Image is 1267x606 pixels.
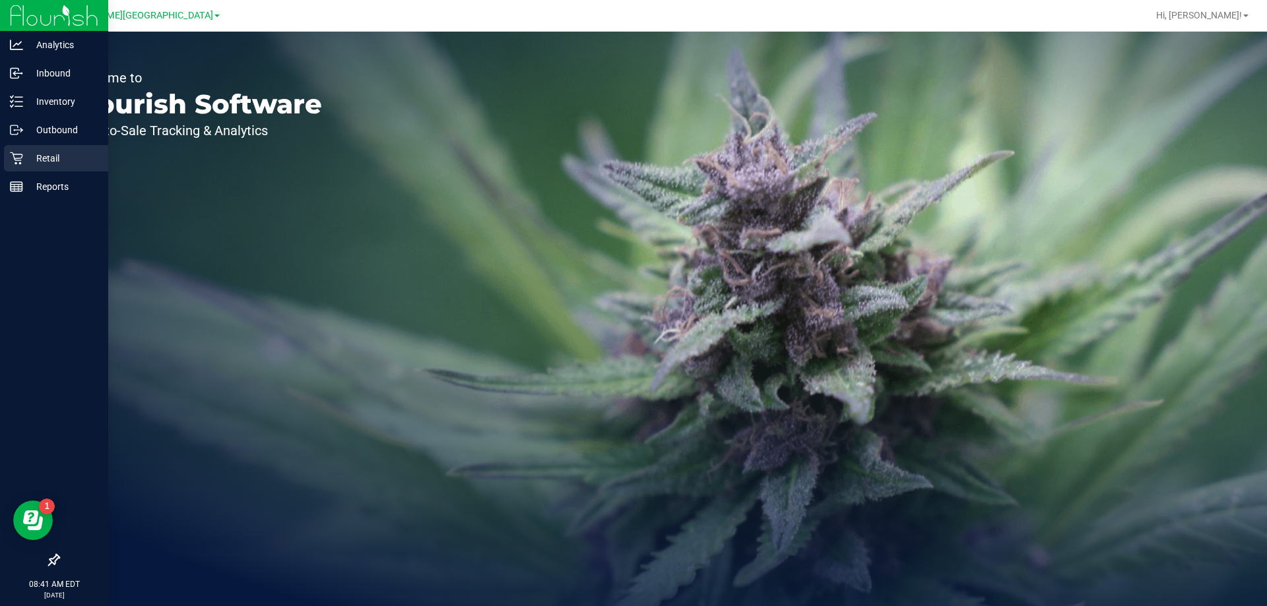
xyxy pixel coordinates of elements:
[10,152,23,165] inline-svg: Retail
[23,179,102,195] p: Reports
[71,91,322,117] p: Flourish Software
[10,123,23,136] inline-svg: Outbound
[10,67,23,80] inline-svg: Inbound
[23,122,102,138] p: Outbound
[23,37,102,53] p: Analytics
[13,500,53,540] iframe: Resource center
[23,150,102,166] p: Retail
[10,95,23,108] inline-svg: Inventory
[10,38,23,51] inline-svg: Analytics
[6,578,102,590] p: 08:41 AM EDT
[23,94,102,109] p: Inventory
[71,71,322,84] p: Welcome to
[50,10,213,21] span: [PERSON_NAME][GEOGRAPHIC_DATA]
[6,590,102,600] p: [DATE]
[23,65,102,81] p: Inbound
[39,499,55,514] iframe: Resource center unread badge
[1156,10,1242,20] span: Hi, [PERSON_NAME]!
[10,180,23,193] inline-svg: Reports
[71,124,322,137] p: Seed-to-Sale Tracking & Analytics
